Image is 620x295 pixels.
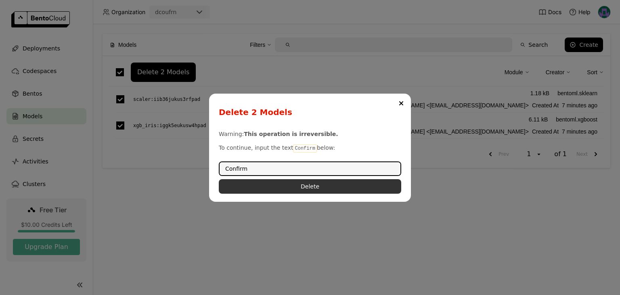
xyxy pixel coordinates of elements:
button: Delete [219,179,401,194]
div: Delete 2 Models [219,107,398,118]
span: below: [317,144,335,151]
button: Close [396,98,406,108]
span: Warning: [219,131,244,137]
code: Confirm [293,144,316,153]
span: To continue, input the text [219,144,293,151]
div: dialog [209,94,411,202]
b: This operation is irreversible. [244,131,338,137]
